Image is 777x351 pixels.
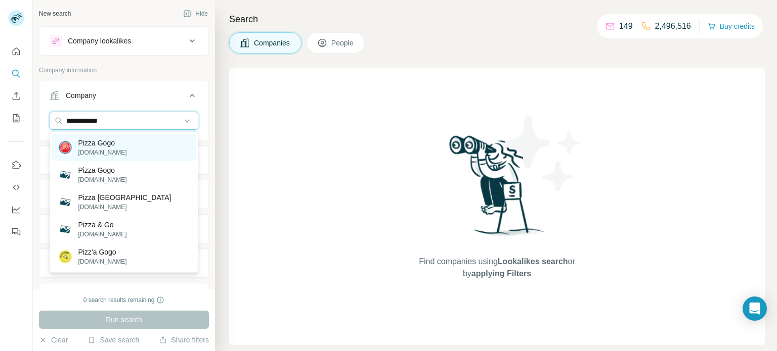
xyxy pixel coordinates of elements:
button: Quick start [8,42,24,61]
span: Companies [254,38,291,48]
p: Pizz'a Gogo [78,247,127,257]
span: Find companies using or by [416,256,578,280]
span: applying Filters [471,269,531,278]
p: Pizza Gogo [78,165,127,175]
button: Hide [176,6,215,21]
p: [DOMAIN_NAME] [78,148,127,157]
button: My lists [8,109,24,127]
img: Pizza togo [58,195,72,209]
button: HQ location [39,182,208,207]
p: Pizza [GEOGRAPHIC_DATA] [78,192,171,203]
button: Enrich CSV [8,87,24,105]
button: Company lookalikes [39,29,208,53]
p: [DOMAIN_NAME] [78,203,171,212]
p: Pizza Gogo [78,138,127,148]
p: 149 [619,20,633,32]
p: Company information [39,66,209,75]
button: Search [8,65,24,83]
button: Technologies [39,285,208,310]
span: Lookalikes search [498,257,568,266]
button: Buy credits [708,19,755,33]
h4: Search [229,12,765,26]
button: Share filters [159,335,209,345]
div: New search [39,9,71,18]
span: People [331,38,355,48]
div: Company [66,90,96,101]
p: 2,496,516 [655,20,691,32]
button: Industry [39,148,208,172]
p: [DOMAIN_NAME] [78,175,127,184]
button: Annual revenue ($) [39,217,208,241]
div: 0 search results remaining [83,295,165,305]
button: Feedback [8,223,24,241]
img: Surfe Illustration - Woman searching with binoculars [445,133,550,245]
img: Pizza Gogo [58,168,72,182]
p: Pizza & Go [78,220,127,230]
button: Company [39,83,208,112]
button: Dashboard [8,200,24,219]
button: Save search [88,335,139,345]
img: Pizza & Go [58,222,72,236]
div: Company lookalikes [68,36,131,46]
img: Pizza Gogo [58,140,72,155]
p: [DOMAIN_NAME] [78,230,127,239]
p: [DOMAIN_NAME] [78,257,127,266]
button: Clear [39,335,68,345]
img: Pizz'a Gogo [58,249,72,264]
button: Use Surfe API [8,178,24,196]
button: Use Surfe on LinkedIn [8,156,24,174]
div: Open Intercom Messenger [743,296,767,321]
button: Employees (size) [39,251,208,275]
img: Surfe Illustration - Stars [497,108,588,199]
